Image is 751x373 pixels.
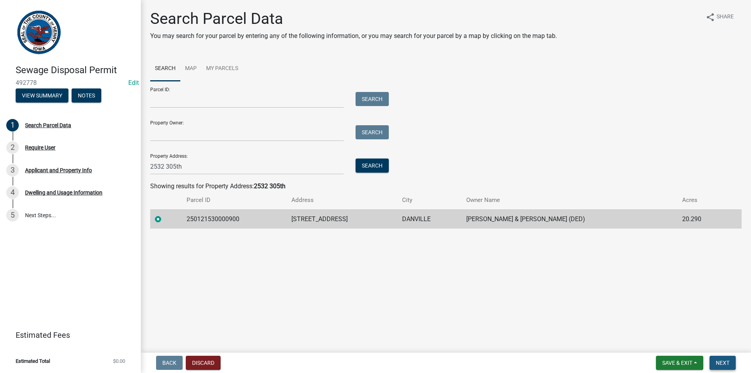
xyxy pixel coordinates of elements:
button: Discard [186,356,221,370]
span: Estimated Total [16,359,50,364]
button: shareShare [699,9,740,25]
button: Search [356,159,389,173]
div: 5 [6,209,19,222]
span: Next [716,360,729,366]
p: You may search for your parcel by entering any of the following information, or you may search fo... [150,31,557,41]
h4: Sewage Disposal Permit [16,65,135,76]
td: 250121530000900 [182,209,287,229]
th: Parcel ID [182,191,287,209]
span: 492778 [16,79,125,86]
td: 20.290 [677,209,726,229]
a: Edit [128,79,139,86]
button: Back [156,356,183,370]
td: DANVILLE [397,209,462,229]
a: Search [150,56,180,81]
div: 4 [6,186,19,199]
a: Map [180,56,201,81]
div: 2 [6,141,19,154]
th: Address [287,191,397,209]
div: 1 [6,119,19,132]
div: 3 [6,164,19,177]
wm-modal-confirm: Notes [72,93,101,99]
div: Applicant and Property Info [25,168,92,173]
button: Next [710,356,736,370]
button: Notes [72,88,101,103]
td: [PERSON_NAME] & [PERSON_NAME] (DED) [462,209,678,229]
div: Search Parcel Data [25,123,71,128]
span: $0.00 [113,359,125,364]
td: [STREET_ADDRESS] [287,209,397,229]
span: Share [717,13,734,22]
img: Henry County, Iowa [16,8,62,56]
wm-modal-confirm: Summary [16,93,68,99]
button: Search [356,92,389,106]
a: Estimated Fees [6,327,128,343]
button: Search [356,125,389,139]
button: View Summary [16,88,68,103]
h1: Search Parcel Data [150,9,557,28]
th: Owner Name [462,191,678,209]
div: Require User [25,145,56,150]
strong: 2532 305th [254,182,286,190]
span: Save & Exit [662,360,692,366]
div: Dwelling and Usage Information [25,190,102,195]
th: Acres [677,191,726,209]
th: City [397,191,462,209]
button: Save & Exit [656,356,703,370]
span: Back [162,360,176,366]
i: share [706,13,715,22]
a: My Parcels [201,56,243,81]
div: Showing results for Property Address: [150,182,742,191]
wm-modal-confirm: Edit Application Number [128,79,139,86]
